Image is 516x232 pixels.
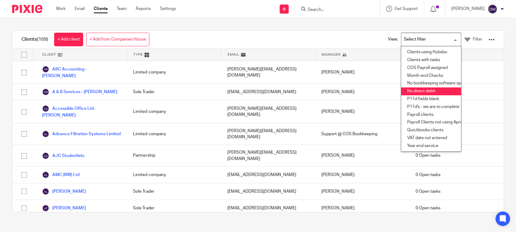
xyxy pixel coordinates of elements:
[42,52,56,57] span: Client
[42,171,80,178] a: AMC (NW) Ltd
[117,6,127,12] a: Team
[42,105,121,118] a: Accessible Office Ltd - [PERSON_NAME]
[402,34,458,45] input: Search for option
[401,142,461,150] li: Year end service
[401,64,461,72] li: COS Payroll assigned
[401,95,461,103] li: P11d fields blank
[75,6,85,12] a: Email
[416,172,440,178] span: 0 Open tasks
[54,33,83,46] a: + Add client
[42,204,86,212] a: [PERSON_NAME]
[37,37,48,42] span: (169)
[42,130,49,138] img: svg%3E
[401,72,461,80] li: Month end Checks
[42,88,49,96] img: svg%3E
[315,183,409,200] div: [PERSON_NAME]
[221,183,315,200] div: [EMAIL_ADDRESS][DOMAIN_NAME]
[127,61,221,83] div: Limited company
[42,171,49,178] img: svg%3E
[401,33,461,46] div: Search for option
[18,49,30,60] input: Select all
[401,87,461,95] li: No direct debit
[221,123,315,145] div: [PERSON_NAME][EMAIL_ADDRESS][DOMAIN_NAME]
[221,167,315,183] div: [EMAIL_ADDRESS][DOMAIN_NAME]
[42,152,84,159] a: AJG Studentlets
[42,188,86,195] a: [PERSON_NAME]
[133,52,143,57] span: Type
[416,188,440,194] span: 0 Open tasks
[416,205,440,211] span: 0 Open tasks
[315,123,409,145] div: Support @ COS Bookkeeping
[473,37,482,41] span: Filter
[42,105,49,112] img: svg%3E
[94,6,108,12] a: Clients
[227,52,239,57] span: Email
[127,145,221,166] div: Partnership
[315,200,409,216] div: [PERSON_NAME]
[136,6,151,12] a: Reports
[42,66,121,79] a: ABC Accounting - [PERSON_NAME]
[42,152,49,159] img: svg%3E
[86,33,149,46] a: + Add from Companies House
[401,80,461,87] li: No bookkeeping software specified
[12,5,42,13] img: Pixie
[394,7,418,11] span: Get Support
[42,130,121,138] a: Advance Filtration Systems Limited
[401,119,461,126] li: Payroll Clients not using Apron
[127,123,221,145] div: Limited company
[221,84,315,100] div: [EMAIL_ADDRESS][DOMAIN_NAME]
[379,31,495,48] div: View:
[315,61,409,83] div: [PERSON_NAME]
[42,66,49,73] img: svg%3E
[401,103,461,111] li: P11d's - we are to complete
[488,4,497,14] img: svg%3E
[127,84,221,100] div: Sole Trader
[21,36,48,43] h1: Clients
[401,126,461,134] li: Quickbooks clients
[401,111,461,119] li: Payroll clients
[221,100,315,123] div: [PERSON_NAME][EMAIL_ADDRESS][DOMAIN_NAME]
[451,6,485,12] p: [PERSON_NAME]
[56,6,66,12] a: Work
[401,48,461,56] li: Clients using Hubdoc
[401,56,461,64] li: Clients with tasks
[307,7,362,13] input: Search
[221,145,315,166] div: [PERSON_NAME][EMAIL_ADDRESS][DOMAIN_NAME]
[315,145,409,166] div: [PERSON_NAME]
[401,134,461,142] li: VAT date not entered
[42,188,49,195] img: svg%3E
[42,204,49,212] img: svg%3E
[127,200,221,216] div: Sole Trader
[221,200,315,216] div: [EMAIL_ADDRESS][DOMAIN_NAME]
[127,100,221,123] div: Limited company
[315,167,409,183] div: [PERSON_NAME]
[221,61,315,83] div: [PERSON_NAME][EMAIL_ADDRESS][DOMAIN_NAME]
[416,152,440,158] span: 0 Open tasks
[127,183,221,200] div: Sole Trader
[322,52,341,57] span: Manager
[42,88,117,96] a: A & B Services - [PERSON_NAME]
[315,84,409,100] div: [PERSON_NAME]
[160,6,176,12] a: Settings
[315,100,409,123] div: [PERSON_NAME]
[127,167,221,183] div: Limited company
